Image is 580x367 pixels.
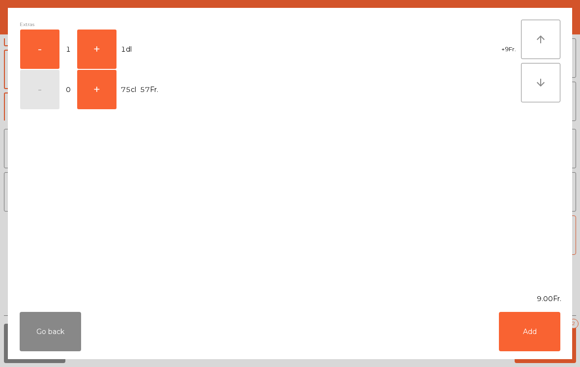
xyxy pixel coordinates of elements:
span: 1dl [121,43,132,56]
span: 1 [60,43,76,56]
span: +9Fr. [501,44,516,55]
i: arrow_upward [535,33,547,45]
button: Go back [20,312,81,351]
button: - [20,30,59,69]
div: 9.00Fr. [8,294,572,304]
button: arrow_upward [521,20,560,59]
button: + [77,70,116,109]
i: arrow_downward [535,77,547,89]
span: 0 [60,83,76,96]
button: arrow_downward [521,63,560,102]
span: 75cl [121,83,136,96]
div: Extras [20,20,521,29]
span: 57Fr. [140,83,158,96]
button: + [77,30,116,69]
button: Add [499,312,560,351]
